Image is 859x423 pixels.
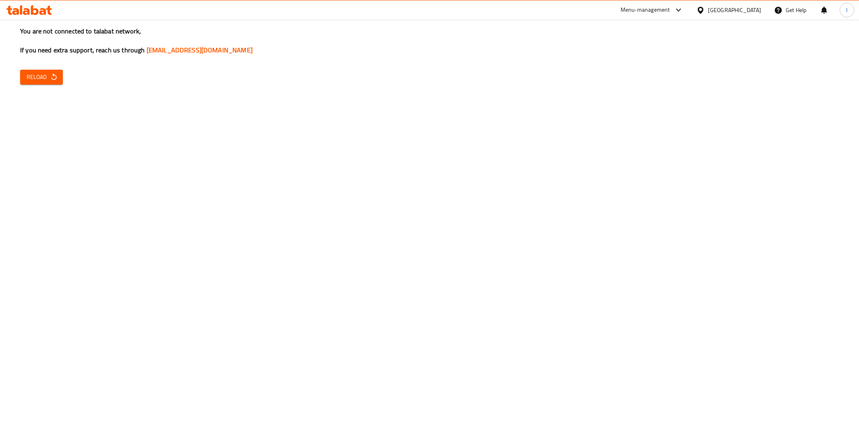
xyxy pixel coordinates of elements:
[20,70,63,85] button: Reload
[147,44,253,56] a: [EMAIL_ADDRESS][DOMAIN_NAME]
[846,6,847,15] span: I
[621,5,670,15] div: Menu-management
[27,72,56,82] span: Reload
[708,6,761,15] div: [GEOGRAPHIC_DATA]
[20,27,839,55] h3: You are not connected to talabat network, If you need extra support, reach us through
